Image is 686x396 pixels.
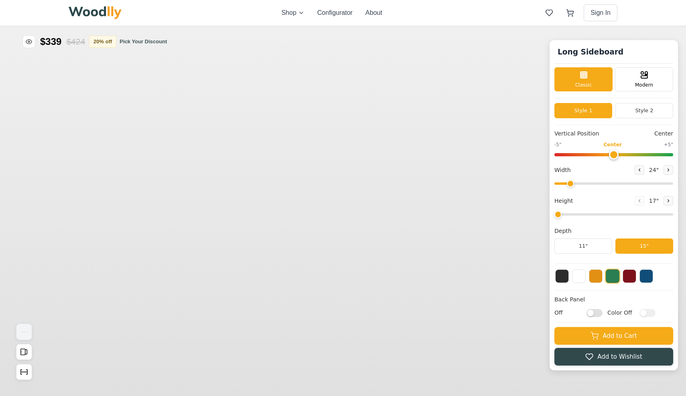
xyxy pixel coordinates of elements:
input: Off [587,309,603,317]
span: Modern [635,81,653,89]
span: Width [554,166,571,174]
button: Open All Doors and Drawers [16,344,32,360]
button: Configurator [317,8,353,18]
button: Add to Cart [554,327,673,345]
span: Off [554,309,582,317]
button: Style 1 [554,103,612,118]
h4: Back Panel [554,295,673,304]
span: +5" [664,141,673,148]
button: Yellow [589,269,603,283]
button: Shop [281,8,304,18]
button: Black [555,269,569,283]
button: Style 2 [615,103,673,118]
button: 11" [554,238,612,254]
span: Height [554,197,573,205]
span: -5" [554,141,561,148]
button: Show Dimensions [16,364,32,380]
button: 15" [615,238,673,254]
h1: Long Sideboard [554,45,627,59]
span: Center [654,129,673,138]
span: 24 " [647,166,660,174]
span: 17 " [647,197,660,205]
img: Gallery [16,324,32,340]
button: View Gallery [16,324,32,340]
span: Classic [575,81,592,89]
button: White [572,269,586,283]
input: Color Off [639,309,656,317]
span: Vertical Position [554,129,599,138]
img: Woodlly [69,6,122,19]
span: Color Off [607,309,635,317]
button: Toggle price visibility [22,35,35,48]
button: Blue [639,269,653,283]
button: 20% off [89,36,116,48]
button: Red [623,269,636,283]
span: Center [603,141,621,148]
button: Add to Wishlist [554,348,673,366]
button: Pick Your Discount [120,38,167,46]
button: Sign In [584,4,617,21]
button: About [365,8,382,18]
button: Green [605,269,620,283]
span: Depth [554,227,572,235]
